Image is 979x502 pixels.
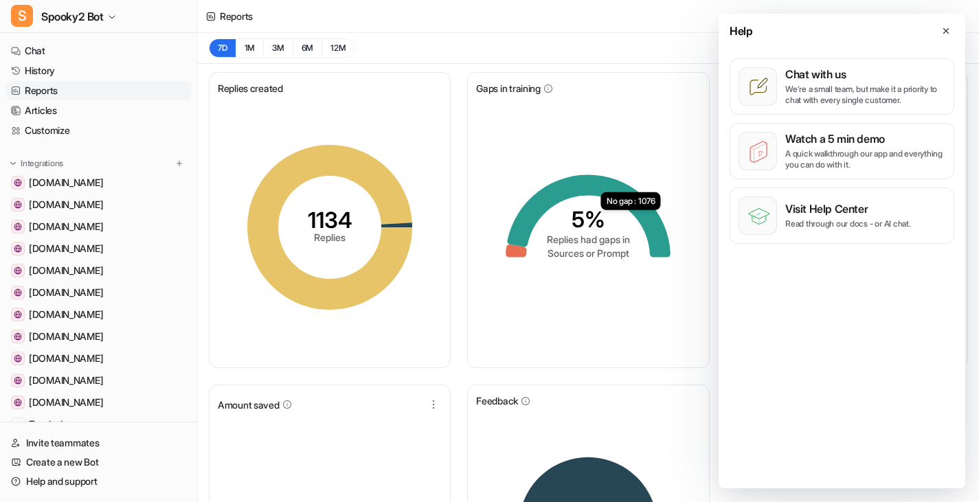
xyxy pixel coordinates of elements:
span: Replies created [218,81,283,95]
img: Zendesk [14,420,22,429]
tspan: Sources or Prompt [548,247,629,259]
a: Articles [5,101,192,120]
button: 6M [293,38,322,58]
span: [DOMAIN_NAME] [29,352,103,365]
button: Integrations [5,157,67,170]
span: Feedback [476,393,518,408]
span: [DOMAIN_NAME] [29,242,103,255]
span: Spooky2 Bot [41,7,104,26]
p: Visit Help Center [785,202,911,216]
img: www.spooky2reviews.com [14,354,22,363]
a: www.ahaharmony.com[DOMAIN_NAME] [5,173,192,192]
img: www.ahaharmony.com [14,179,22,187]
img: www.spooky2videos.com [14,376,22,385]
button: Chat with usWe’re a small team, but make it a priority to chat with every single customer. [730,58,954,115]
tspan: 5% [572,206,605,233]
p: Integrations [21,158,63,169]
a: www.spooky2-mall.com[DOMAIN_NAME] [5,305,192,324]
a: Invite teammates [5,433,192,453]
img: www.mabangerp.com [14,244,22,253]
span: [DOMAIN_NAME] [29,286,103,299]
button: 3M [263,38,293,58]
button: 12M [322,38,355,58]
span: Help [730,23,752,39]
img: www.spooky2-mall.com [14,310,22,319]
div: Reports [220,9,253,23]
img: www.spooky2.com [14,398,22,407]
a: www.spooky2reviews.com[DOMAIN_NAME] [5,349,192,368]
span: [DOMAIN_NAME] [29,396,103,409]
p: Chat with us [785,67,945,81]
a: www.spooky2.com[DOMAIN_NAME] [5,393,192,412]
a: Help and support [5,472,192,491]
a: translate.google.co.uk[DOMAIN_NAME] [5,261,192,280]
span: [DOMAIN_NAME] [29,374,103,387]
img: app.chatbot.com [14,288,22,297]
img: chatgpt.com [14,223,22,231]
span: S [11,5,33,27]
img: www.rifemachineblog.com [14,332,22,341]
span: [DOMAIN_NAME] [29,330,103,343]
p: We’re a small team, but make it a priority to chat with every single customer. [785,84,945,106]
img: menu_add.svg [175,159,184,168]
a: Customize [5,121,192,140]
tspan: 1134 [308,207,352,233]
span: [DOMAIN_NAME] [29,264,103,277]
button: Visit Help CenterRead through our docs - or AI chat. [730,187,954,244]
a: Chat [5,41,192,60]
a: Reports [5,81,192,100]
a: History [5,61,192,80]
a: Create a new Bot [5,453,192,472]
p: Read through our docs - or AI chat. [785,218,911,229]
a: www.spooky2videos.com[DOMAIN_NAME] [5,371,192,390]
a: chatgpt.com[DOMAIN_NAME] [5,217,192,236]
p: A quick walkthrough our app and everything you can do with it. [785,148,945,170]
button: Watch a 5 min demoA quick walkthrough our app and everything you can do with it. [730,123,954,179]
span: Amount saved [218,398,280,412]
a: www.rifemachineblog.com[DOMAIN_NAME] [5,327,192,346]
tspan: Replies had gaps in [547,233,630,245]
span: [DOMAIN_NAME] [29,198,103,212]
span: Gaps in training [476,81,541,95]
a: app.chatbot.com[DOMAIN_NAME] [5,283,192,302]
img: my.livechatinc.com [14,201,22,209]
span: [DOMAIN_NAME] [29,308,103,321]
img: expand menu [8,159,18,168]
a: www.mabangerp.com[DOMAIN_NAME] [5,239,192,258]
span: [DOMAIN_NAME] [29,176,103,190]
p: Watch a 5 min demo [785,132,945,146]
span: [DOMAIN_NAME] [29,220,103,233]
a: my.livechatinc.com[DOMAIN_NAME] [5,195,192,214]
p: Zendesk [29,418,65,431]
img: translate.google.co.uk [14,266,22,275]
button: 7D [209,38,236,58]
button: 1M [236,38,264,58]
tspan: Replies [314,231,346,243]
